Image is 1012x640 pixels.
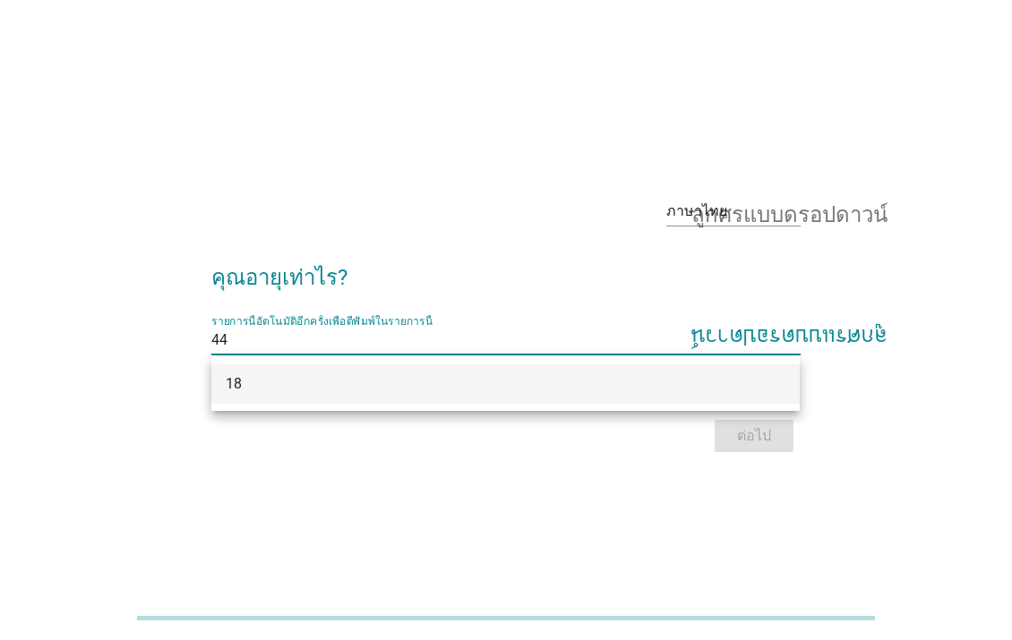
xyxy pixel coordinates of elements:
font: ลูกศรแบบดรอปดาวน์ [691,201,888,222]
font: ลูกศรแบบดรอปดาวน์ [691,329,888,351]
font: คุณอายุเท่าไร? [211,265,347,290]
font: 18 [226,375,242,392]
input: รายการนี้อัตโนมัติอีกครั้งเพื่อตีพิมพ์ในรายการนี้ [211,326,775,354]
font: ภาษาไทย [666,202,727,219]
